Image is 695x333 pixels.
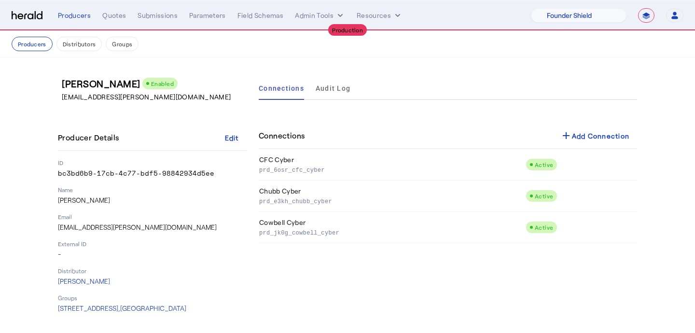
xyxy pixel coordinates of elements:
[62,92,251,102] p: [EMAIL_ADDRESS][PERSON_NAME][DOMAIN_NAME]
[58,186,247,194] p: Name
[259,180,526,212] td: Chubb Cyber
[58,267,247,275] p: Distributor
[259,165,522,174] p: prd_6osr_cfc_cyber
[58,240,247,248] p: External ID
[12,11,42,20] img: Herald Logo
[62,77,251,90] h3: [PERSON_NAME]
[58,222,247,232] p: [EMAIL_ADDRESS][PERSON_NAME][DOMAIN_NAME]
[560,130,572,141] mat-icon: add
[328,24,367,36] div: Production
[259,212,526,243] td: Cowbell Cyber
[259,196,522,206] p: prd_e3kh_chubb_cyber
[189,11,226,20] div: Parameters
[535,224,553,231] span: Active
[560,130,630,141] div: Add Connection
[535,193,553,199] span: Active
[216,129,247,146] button: Edit
[56,37,102,51] button: Distributors
[316,77,350,100] a: Audit Log
[58,159,247,166] p: ID
[58,250,247,259] p: -
[316,85,350,92] span: Audit Log
[106,37,139,51] button: Groups
[58,304,186,312] span: [STREET_ADDRESS], [GEOGRAPHIC_DATA]
[151,80,174,87] span: Enabled
[225,133,239,143] div: Edit
[58,294,247,302] p: Groups
[357,11,403,20] button: Resources dropdown menu
[553,127,638,144] button: Add Connection
[138,11,178,20] div: Submissions
[58,11,91,20] div: Producers
[259,85,304,92] span: Connections
[259,149,526,180] td: CFC Cyber
[58,277,247,286] p: [PERSON_NAME]
[259,227,522,237] p: prd_jk0g_cowbell_cyber
[295,11,345,20] button: internal dropdown menu
[102,11,126,20] div: Quotes
[12,37,53,51] button: Producers
[58,168,247,178] p: bc3bd6b9-17cb-4c77-bdf5-98842934d5ee
[58,213,247,221] p: Email
[58,195,247,205] p: [PERSON_NAME]
[259,77,304,100] a: Connections
[259,130,305,141] h4: Connections
[58,132,123,143] h4: Producer Details
[237,11,284,20] div: Field Schemas
[535,161,553,168] span: Active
